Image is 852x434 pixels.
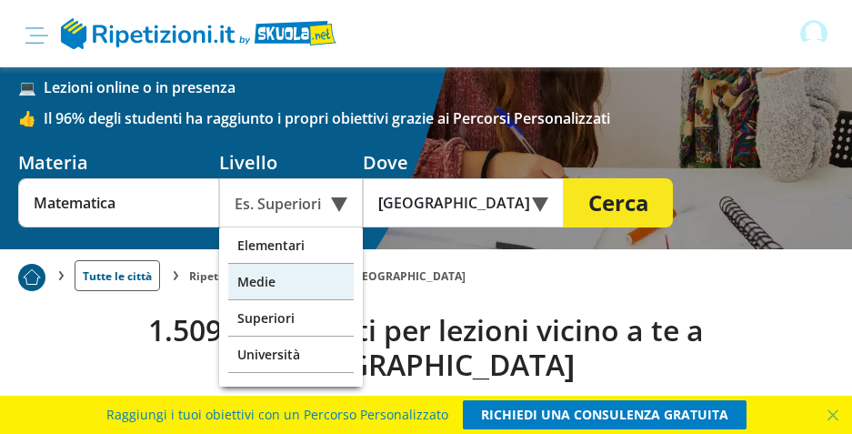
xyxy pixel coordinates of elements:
div: Es. Superiori [219,178,363,227]
li: Ripetizioni e lezioni private a [GEOGRAPHIC_DATA] [189,268,466,284]
div: Università [228,337,354,373]
span: 👍 [18,108,44,128]
a: Tutte le città [75,260,160,291]
img: Menu sito Ripetizioni.it [25,27,48,44]
div: Medie [228,264,354,300]
div: Materia [18,150,219,175]
a: logo Skuola.net | Ripetizioni.it [61,22,336,42]
span: Raggiungi i tuoi obiettivi con un Percorso Personalizzato [106,400,448,429]
span: 💻 [18,77,44,97]
div: Elementari [228,227,354,264]
span: Il 96% degli studenti ha raggiunto i propri obiettivi grazie ai Percorsi Personalizzati [44,108,834,128]
img: user avatar [800,20,827,47]
span: Lezioni online o in presenza [44,77,834,97]
div: Dove [363,150,564,175]
img: Piu prenotato [18,264,45,291]
div: Livello [219,150,363,175]
nav: breadcrumb d-none d-tablet-block [18,249,834,291]
button: Cerca [564,178,673,227]
div: Superiori [228,300,354,337]
a: RICHIEDI UNA CONSULENZA GRATUITA [463,400,747,429]
input: Es. Indirizzo o CAP [363,178,544,227]
input: Es. Matematica [18,178,219,227]
h2: 1.509 insegnanti per lezioni vicino a te a [GEOGRAPHIC_DATA] [18,313,834,383]
img: logo Skuola.net | Ripetizioni.it [61,18,336,49]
